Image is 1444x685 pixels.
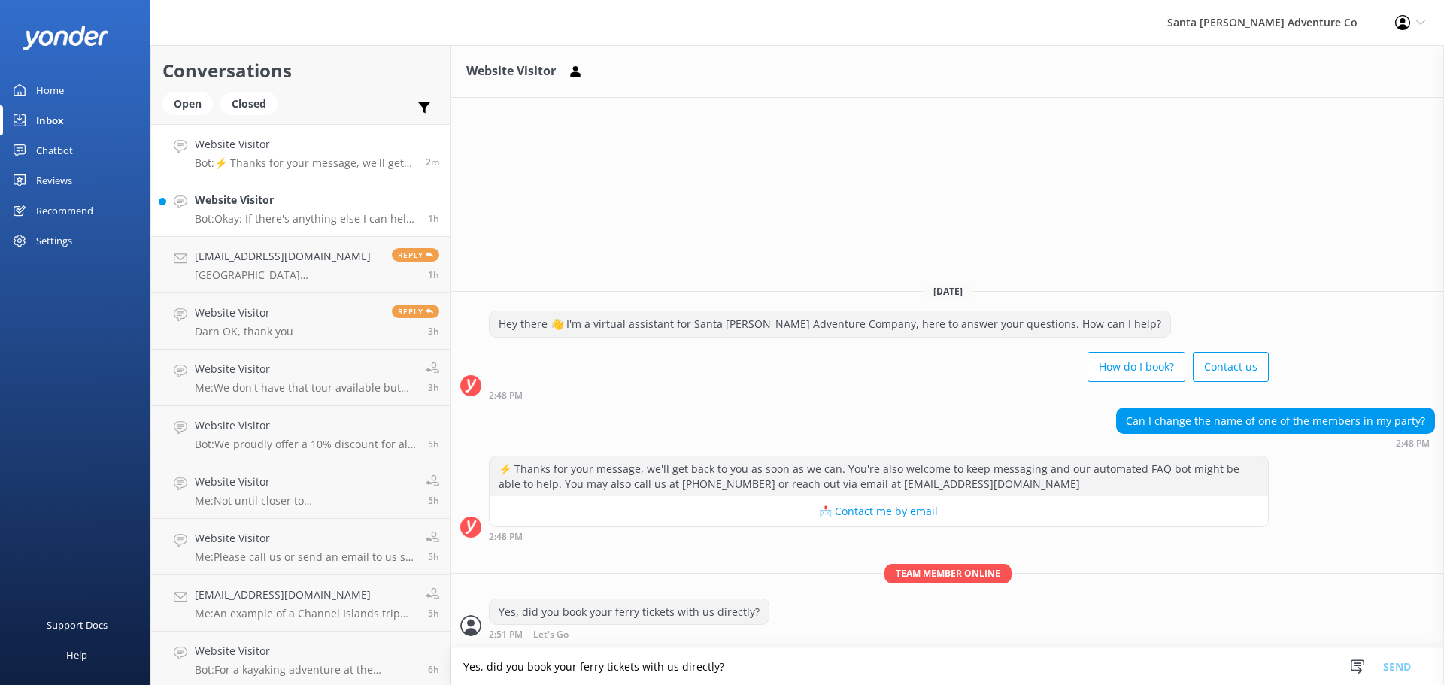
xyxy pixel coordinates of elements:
[490,496,1268,526] button: 📩 Contact me by email
[466,62,556,81] h3: Website Visitor
[489,630,523,640] strong: 2:51 PM
[195,192,417,208] h4: Website Visitor
[195,381,414,395] p: Me: We don't have that tour available but we do have the adventure tour (2.5 hours) open, do you ...
[426,156,439,168] span: Oct 14 2025 02:48pm (UTC -07:00) America/Tijuana
[1193,352,1269,382] button: Contact us
[36,105,64,135] div: Inbox
[220,95,285,111] a: Closed
[490,599,769,625] div: Yes, did you book your ferry tickets with us directly?
[36,195,93,226] div: Recommend
[47,610,108,640] div: Support Docs
[151,350,450,406] a: Website VisitorMe:We don't have that tour available but we do have the adventure tour (2.5 hours)...
[195,268,381,282] p: [GEOGRAPHIC_DATA][PERSON_NAME], [EMAIL_ADDRESS][DOMAIN_NAME], [DATE] [DATE], Party size of 2, kay...
[151,575,450,632] a: [EMAIL_ADDRESS][DOMAIN_NAME]Me:An example of a Channel Islands trip with 4 adults and 1 child for...
[151,519,450,575] a: Website VisitorMe:Please call us or send an email to us so we can look into this situation and se...
[195,248,381,265] h4: [EMAIL_ADDRESS][DOMAIN_NAME]
[490,311,1170,337] div: Hey there 👋 I'm a virtual assistant for Santa [PERSON_NAME] Adventure Company, here to answer you...
[392,248,439,262] span: Reply
[162,56,439,85] h2: Conversations
[36,135,73,165] div: Chatbot
[195,325,293,338] p: Darn OK, thank you
[195,530,414,547] h4: Website Visitor
[428,381,439,394] span: Oct 14 2025 11:10am (UTC -07:00) America/Tijuana
[151,180,450,237] a: Website VisitorBot:Okay: If there's anything else I can help with, let me know!1h
[162,95,220,111] a: Open
[36,75,64,105] div: Home
[428,607,439,620] span: Oct 14 2025 08:51am (UTC -07:00) America/Tijuana
[428,212,439,225] span: Oct 14 2025 01:27pm (UTC -07:00) America/Tijuana
[428,550,439,563] span: Oct 14 2025 08:52am (UTC -07:00) America/Tijuana
[1396,439,1430,448] strong: 2:48 PM
[195,474,414,490] h4: Website Visitor
[36,165,72,195] div: Reviews
[195,361,414,377] h4: Website Visitor
[151,462,450,519] a: Website VisitorMe:Not until closer to November/December, if you would like to be added to our 202...
[195,494,414,508] p: Me: Not until closer to November/December, if you would like to be added to our 2026 waitlist for...
[195,586,414,603] h4: [EMAIL_ADDRESS][DOMAIN_NAME]
[490,456,1268,496] div: ⚡ Thanks for your message, we'll get back to you as soon as we can. You're also welcome to keep m...
[195,156,414,170] p: Bot: ⚡ Thanks for your message, we'll get back to you as soon as we can. You're also welcome to k...
[23,26,109,50] img: yonder-white-logo.png
[924,285,972,298] span: [DATE]
[66,640,87,670] div: Help
[428,438,439,450] span: Oct 14 2025 09:31am (UTC -07:00) America/Tijuana
[428,268,439,281] span: Oct 14 2025 01:05pm (UTC -07:00) America/Tijuana
[36,226,72,256] div: Settings
[428,494,439,507] span: Oct 14 2025 08:58am (UTC -07:00) America/Tijuana
[489,389,1269,400] div: Oct 14 2025 02:48pm (UTC -07:00) America/Tijuana
[489,391,523,400] strong: 2:48 PM
[392,305,439,318] span: Reply
[151,124,450,180] a: Website VisitorBot:⚡ Thanks for your message, we'll get back to you as soon as we can. You're als...
[195,305,293,321] h4: Website Visitor
[162,92,213,115] div: Open
[151,406,450,462] a: Website VisitorBot:We proudly offer a 10% discount for all veterans and active military service m...
[884,564,1012,583] span: Team member online
[489,629,769,640] div: Oct 14 2025 02:51pm (UTC -07:00) America/Tijuana
[1116,438,1435,448] div: Oct 14 2025 02:48pm (UTC -07:00) America/Tijuana
[428,325,439,338] span: Oct 14 2025 11:14am (UTC -07:00) America/Tijuana
[195,136,414,153] h4: Website Visitor
[195,438,417,451] p: Bot: We proudly offer a 10% discount for all veterans and active military service members. To boo...
[1088,352,1185,382] button: How do I book?
[195,607,414,620] p: Me: An example of a Channel Islands trip with 4 adults and 1 child for the ferry and a discovery ...
[195,550,414,564] p: Me: Please call us or send an email to us so we can look into this situation and see what we can do!
[428,663,439,676] span: Oct 14 2025 08:47am (UTC -07:00) America/Tijuana
[533,630,569,640] span: Let's Go
[151,237,450,293] a: [EMAIL_ADDRESS][DOMAIN_NAME][GEOGRAPHIC_DATA][PERSON_NAME], [EMAIL_ADDRESS][DOMAIN_NAME], [DATE] ...
[489,531,1269,541] div: Oct 14 2025 02:48pm (UTC -07:00) America/Tijuana
[151,293,450,350] a: Website VisitorDarn OK, thank youReply3h
[489,532,523,541] strong: 2:48 PM
[220,92,278,115] div: Closed
[195,417,417,434] h4: Website Visitor
[1117,408,1434,434] div: Can I change the name of one of the members in my party?
[195,663,417,677] p: Bot: For a kayaking adventure at the [GEOGRAPHIC_DATA], you can join one of our tours on [GEOGRAP...
[195,643,417,659] h4: Website Visitor
[195,212,417,226] p: Bot: Okay: If there's anything else I can help with, let me know!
